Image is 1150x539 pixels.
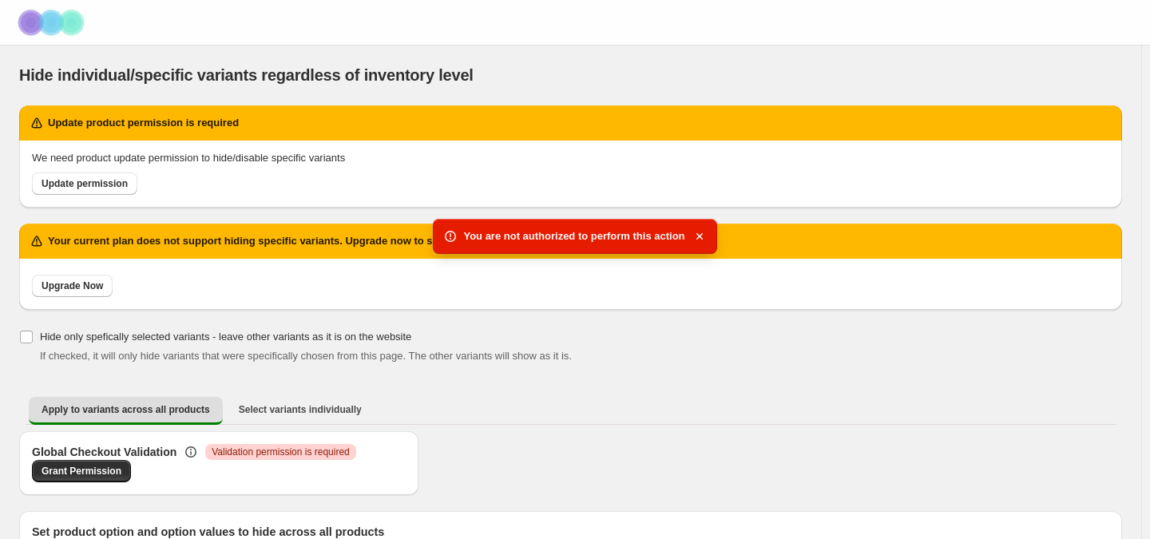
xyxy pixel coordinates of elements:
[463,228,684,244] span: You are not authorized to perform this action
[48,233,690,249] h2: Your current plan does not support hiding specific variants. Upgrade now to select variants and h...
[239,403,362,416] span: Select variants individually
[40,350,572,362] span: If checked, it will only hide variants that were specifically chosen from this page. The other va...
[42,465,121,478] span: Grant Permission
[32,152,345,164] span: We need product update permission to hide/disable specific variants
[32,460,131,482] a: Grant Permission
[32,172,137,195] a: Update permission
[32,444,176,460] h3: Global Checkout Validation
[42,279,103,292] span: Upgrade Now
[40,331,411,343] span: Hide only spefically selected variants - leave other variants as it is on the website
[212,446,350,458] span: Validation permission is required
[42,403,210,416] span: Apply to variants across all products
[42,177,128,190] span: Update permission
[29,397,223,425] button: Apply to variants across all products
[226,397,375,422] button: Select variants individually
[48,115,239,131] h2: Update product permission is required
[32,275,113,297] a: Upgrade Now
[19,66,474,84] span: Hide individual/specific variants regardless of inventory level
